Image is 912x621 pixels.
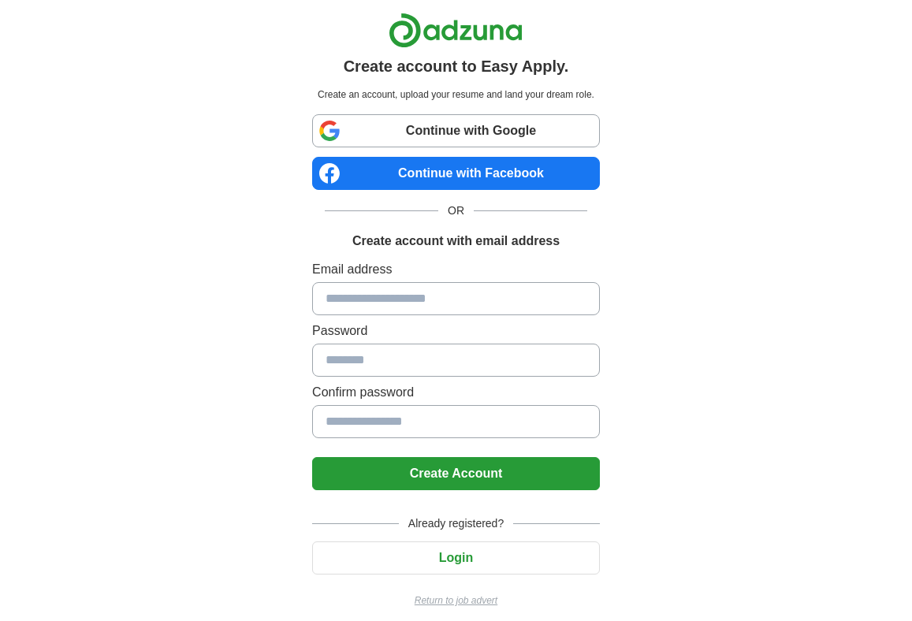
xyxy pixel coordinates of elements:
button: Create Account [312,457,600,490]
span: OR [438,203,474,219]
span: Already registered? [399,515,513,532]
a: Login [312,551,600,564]
img: Adzuna logo [389,13,523,48]
label: Password [312,322,600,340]
label: Email address [312,260,600,279]
h1: Create account with email address [352,232,560,251]
a: Return to job advert [312,593,600,608]
label: Confirm password [312,383,600,402]
a: Continue with Facebook [312,157,600,190]
button: Login [312,541,600,575]
a: Continue with Google [312,114,600,147]
h1: Create account to Easy Apply. [344,54,569,78]
p: Create an account, upload your resume and land your dream role. [315,87,597,102]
